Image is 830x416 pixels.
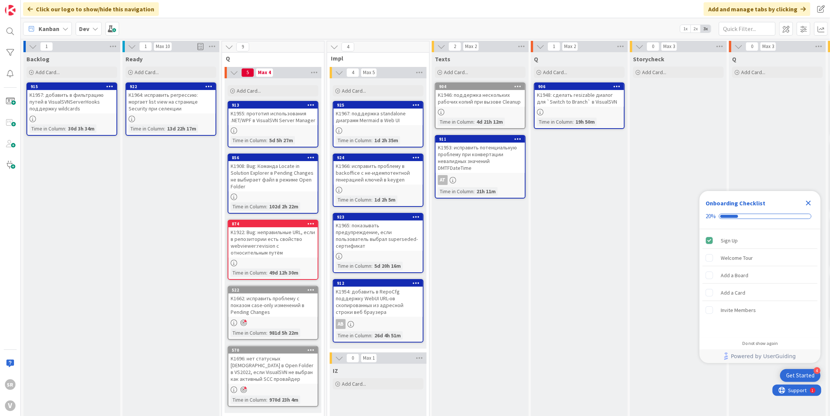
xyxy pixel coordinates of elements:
[334,214,423,220] div: 923
[27,83,116,113] div: 915K1957: добавить в фильтрацию путей в VisualSVNServerHooks поддержку wildcards
[126,55,143,63] span: Ready
[126,90,216,113] div: K1964: исправить регрессию: моргает list view на странице Security при селекции
[436,136,525,143] div: 911
[732,55,736,63] span: Q
[334,280,423,317] div: 912K1954: добавить в RepoCfg поддержку WebUI URL-ов скопированных из адресной строки веб браузера
[436,90,525,107] div: K1946: поддержка нескольких рабочих копий при вызове Cleanup
[334,220,423,251] div: K1965: показывать предупреждение, если пользователь выбрал superseded-сертификат
[23,2,159,16] div: Click our logo to show/hide this navigation
[164,124,165,133] span: :
[228,347,318,384] div: 570K1696: нет статусных [DEMOGRAPHIC_DATA] в Open Folder в VS2022, если VisualSVN не выбран как а...
[537,118,572,126] div: Time in Column
[814,367,821,374] div: 4
[721,236,738,245] div: Sign Up
[5,5,16,16] img: Visit kanbanzone.com
[231,329,266,337] div: Time in Column
[700,191,821,363] div: Checklist Container
[228,227,318,258] div: K1922: Bug: неправильные URL, если в репозитории есть свойство webviewer:revision с относительным...
[475,187,498,196] div: 21h 11m
[231,396,266,404] div: Time in Column
[228,347,318,354] div: 570
[703,302,818,318] div: Invite Members is incomplete.
[438,187,473,196] div: Time in Column
[438,118,473,126] div: Time in Column
[228,287,318,317] div: 522K1662: исправить проблему с показом case-only изменений в Pending Changes
[237,87,261,94] span: Add Card...
[448,42,461,51] span: 2
[336,319,346,329] div: AB
[802,197,814,209] div: Close Checklist
[473,187,475,196] span: :
[786,372,814,379] div: Get Started
[680,25,690,33] span: 1x
[721,288,745,297] div: Add a Card
[228,161,318,191] div: K1908: Bug: Команда Locate in Solution Explorer в Pending Changes не выбирает файл в режиме Open ...
[701,25,711,33] span: 3x
[27,83,116,90] div: 915
[346,354,359,363] span: 0
[704,2,810,16] div: Add and manage tabs by clicking
[780,369,821,382] div: Open Get Started checklist, remaining modules: 4
[334,319,423,329] div: AB
[574,118,597,126] div: 19h 50m
[26,55,50,63] span: Backlog
[363,71,375,75] div: Max 5
[65,124,66,133] span: :
[334,161,423,185] div: K1966: исправить проблему в backoffice с не-идемпотентной генерацией ключей в keygen
[337,214,423,220] div: 923
[371,262,372,270] span: :
[165,124,198,133] div: 13d 22h 17m
[336,196,371,204] div: Time in Column
[465,45,477,48] div: Max 2
[548,42,560,51] span: 1
[438,175,448,185] div: AT
[473,118,475,126] span: :
[690,25,701,33] span: 2x
[334,287,423,317] div: K1954: добавить в RepoCfg поддержку WebUI URL-ов скопированных из адресной строки веб браузера
[342,380,366,387] span: Add Card...
[363,356,375,360] div: Max 1
[436,83,525,90] div: 904
[79,25,89,33] b: Dev
[228,109,318,125] div: K1955: прототип использования .NET/WPF в VisualSVN Server Manager
[331,54,420,62] span: Impl
[40,42,53,51] span: 1
[334,109,423,125] div: K1967: поддержка standalone диаграмм Mermaid в Web UI
[346,68,359,77] span: 4
[334,102,423,125] div: 925K1967: поддержка standalone диаграмм Mermaid в Web UI
[700,229,821,335] div: Checklist items
[372,136,400,144] div: 1d 2h 35m
[543,69,567,76] span: Add Card...
[439,84,525,89] div: 904
[241,68,254,77] span: 5
[538,84,624,89] div: 906
[16,1,34,10] span: Support
[703,284,818,301] div: Add a Card is incomplete.
[762,45,774,48] div: Max 3
[267,136,295,144] div: 5d 5h 27m
[232,348,318,353] div: 570
[564,45,576,48] div: Max 2
[337,155,423,160] div: 924
[334,214,423,251] div: 923K1965: показывать предупреждение, если пользователь выбрал superseded-сертификат
[706,213,716,220] div: 20%
[267,202,300,211] div: 102d 2h 22m
[228,287,318,293] div: 522
[535,83,624,90] div: 906
[236,42,249,51] span: 9
[721,271,748,280] div: Add a Board
[371,136,372,144] span: :
[334,102,423,109] div: 925
[436,136,525,173] div: 911K1953: исправить потенциальную проблему при конвертации невалидных значений DMTFDateTime
[266,202,267,211] span: :
[228,293,318,317] div: K1662: исправить проблему с показом case-only изменений в Pending Changes
[475,118,505,126] div: 4d 21h 12m
[436,83,525,107] div: 904K1946: поддержка нескольких рабочих копий при вызове Cleanup
[232,287,318,293] div: 522
[337,102,423,108] div: 925
[129,124,164,133] div: Time in Column
[746,42,759,51] span: 0
[258,71,271,75] div: Max 4
[135,69,159,76] span: Add Card...
[5,400,16,411] div: V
